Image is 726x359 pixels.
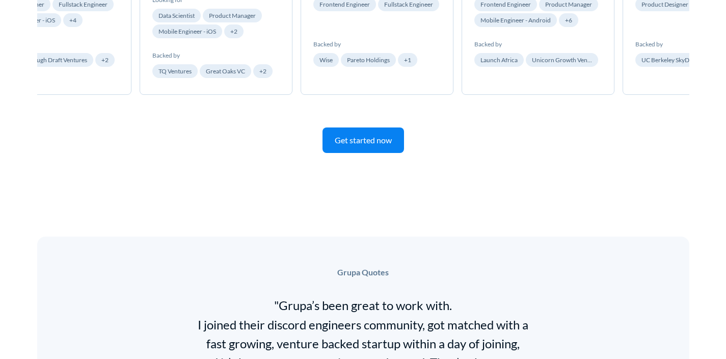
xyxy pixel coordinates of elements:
[474,40,602,49] div: Backed by
[152,64,198,78] div: TQ Ventures
[474,13,557,27] div: Mobile Engineer - Android
[152,52,280,61] div: Backed by
[559,13,578,27] div: +6
[526,53,598,67] div: Unicorn Growth Ven...
[313,53,339,67] div: Wise
[63,13,83,27] div: +4
[474,53,524,67] div: Launch Africa
[322,127,404,153] a: Get started now
[341,53,396,67] div: Pareto Holdings
[23,53,93,67] div: Rough Draft Ventures
[95,53,115,67] div: +2
[203,9,262,22] div: Product Manager
[152,9,201,22] div: Data Scientist
[200,64,251,78] div: Great Oaks VC
[398,53,417,67] div: +1
[253,64,273,78] div: +2
[337,267,389,277] div: Grupa Quotes
[152,24,222,38] div: Mobile Engineer - iOS
[635,53,705,67] div: UC Berkeley SkyDeck
[224,24,244,38] div: +2
[313,40,441,49] div: Backed by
